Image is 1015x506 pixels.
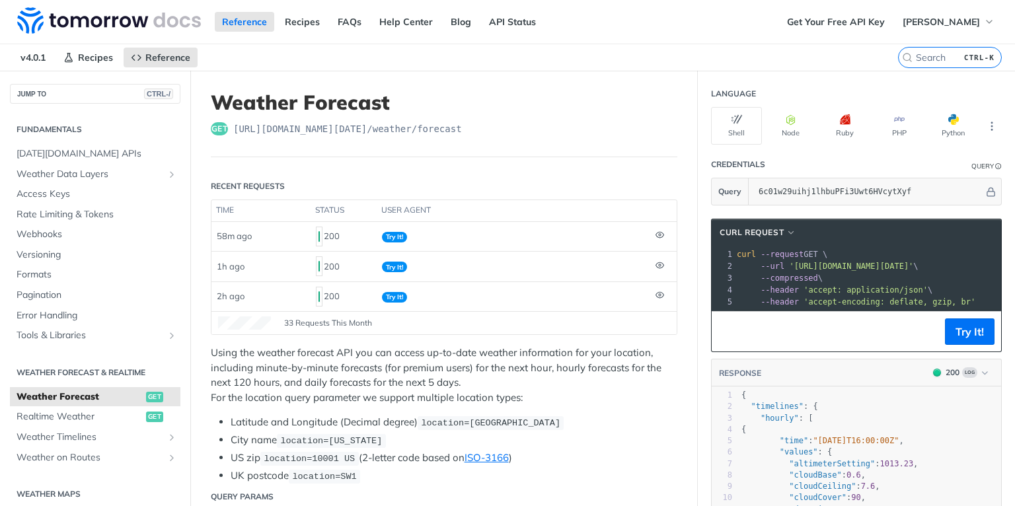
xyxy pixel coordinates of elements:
div: 4 [712,424,732,435]
span: "values" [780,447,818,456]
span: \ [737,262,919,271]
span: "timelines" [751,402,803,411]
div: 2 [712,401,732,412]
span: "[DATE]T16:00:00Z" [813,436,899,445]
button: More Languages [982,116,1002,136]
div: 200 [316,225,371,248]
span: https://api.tomorrow.io/v4/weather/forecast [233,122,462,135]
i: Information [995,163,1002,170]
button: Show subpages for Tools & Libraries [167,330,177,341]
div: 200 [316,255,371,277]
a: Recipes [278,12,327,32]
h1: Weather Forecast [211,90,677,114]
button: Query [712,178,749,205]
button: Python [928,107,979,145]
svg: Search [902,52,913,63]
li: US zip (2-letter code based on ) [231,451,677,466]
span: Pagination [17,289,177,302]
li: Latitude and Longitude (Decimal degree) [231,415,677,430]
span: --compressed [761,273,818,283]
div: 1 [712,390,732,401]
button: Ruby [819,107,870,145]
span: \ [737,273,823,283]
span: [DATE][DOMAIN_NAME] APIs [17,147,177,161]
a: Webhooks [10,225,180,244]
span: : , [741,436,904,445]
span: "altimeterSetting" [789,459,875,468]
span: 200 [933,369,941,377]
button: Try It! [945,318,995,345]
span: 'accept: application/json' [804,285,928,295]
div: 5 [712,435,732,447]
a: Recipes [56,48,120,67]
span: cURL Request [720,227,784,238]
span: Reference [145,52,190,63]
div: 4 [712,284,734,296]
span: --header [761,297,799,307]
div: QueryInformation [971,161,1002,171]
span: 2h ago [217,291,244,301]
a: Get Your Free API Key [780,12,892,32]
a: Reference [215,12,274,32]
div: 200 [316,285,371,308]
span: 0.6 [846,470,861,480]
span: Weather on Routes [17,451,163,464]
span: location=[US_STATE] [280,436,382,446]
a: Help Center [372,12,440,32]
kbd: CTRL-K [961,51,998,64]
span: "cloudBase" [789,470,841,480]
span: "time" [780,436,808,445]
button: Copy to clipboard [718,322,737,342]
a: FAQs [330,12,369,32]
span: 'accept-encoding: deflate, gzip, br' [804,297,975,307]
a: Weather Data LayersShow subpages for Weather Data Layers [10,164,180,184]
a: [DATE][DOMAIN_NAME] APIs [10,144,180,164]
div: Query [971,161,994,171]
a: API Status [482,12,543,32]
div: 8 [712,470,732,481]
div: 6 [712,447,732,458]
div: 3 [712,272,734,284]
canvas: Line Graph [218,316,271,330]
span: : { [741,402,818,411]
div: 2 [712,260,734,272]
span: { [741,390,746,400]
span: : { [741,447,832,456]
div: 1 [712,248,734,260]
span: CTRL-/ [144,89,173,99]
span: location=[GEOGRAPHIC_DATA] [421,418,560,428]
button: Show subpages for Weather Data Layers [167,169,177,180]
li: City name [231,433,677,448]
div: 200 [946,367,959,379]
span: 1h ago [217,261,244,271]
span: [PERSON_NAME] [903,16,980,28]
a: Access Keys [10,184,180,204]
span: : [ [741,414,813,423]
span: Rate Limiting & Tokens [17,208,177,221]
span: Versioning [17,248,177,262]
a: Pagination [10,285,180,305]
span: : , [741,459,918,468]
span: : , [741,482,880,491]
svg: More ellipsis [986,120,998,132]
li: UK postcode [231,468,677,484]
span: curl [737,250,756,259]
span: --url [761,262,784,271]
span: Weather Data Layers [17,168,163,181]
th: user agent [377,200,650,221]
button: RESPONSE [718,367,762,380]
button: Show subpages for Weather on Routes [167,452,177,463]
span: GET \ [737,250,827,259]
span: --request [761,250,804,259]
button: Hide [984,185,998,198]
span: : , [741,470,866,480]
span: 58m ago [217,231,252,241]
span: 200 [319,231,320,242]
th: status [311,200,377,221]
div: 3 [712,413,732,424]
span: Formats [17,268,177,281]
a: Formats [10,265,180,285]
button: cURL Request [715,226,801,239]
span: "hourly" [761,414,799,423]
button: JUMP TOCTRL-/ [10,84,180,104]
